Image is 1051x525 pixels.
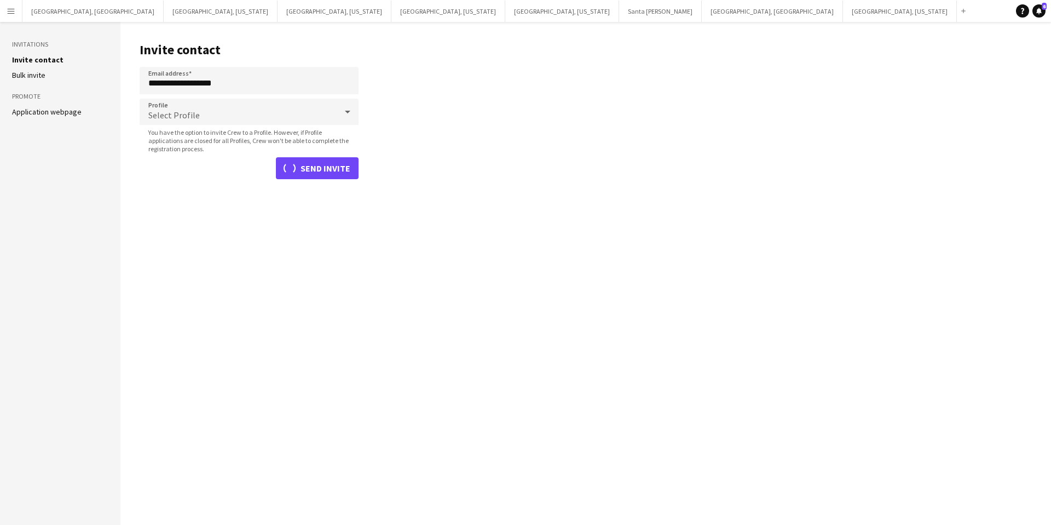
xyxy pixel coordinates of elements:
h3: Invitations [12,39,108,49]
button: [GEOGRAPHIC_DATA], [GEOGRAPHIC_DATA] [702,1,843,22]
a: Invite contact [12,55,63,65]
a: Bulk invite [12,70,45,80]
a: Application webpage [12,107,82,117]
button: [GEOGRAPHIC_DATA], [US_STATE] [843,1,957,22]
span: You have the option to invite Crew to a Profile. However, if Profile applications are closed for ... [140,128,359,153]
button: Send invite [276,157,359,179]
button: [GEOGRAPHIC_DATA], [US_STATE] [391,1,505,22]
h3: Promote [12,92,108,101]
button: [GEOGRAPHIC_DATA], [GEOGRAPHIC_DATA] [22,1,164,22]
button: Santa [PERSON_NAME] [619,1,702,22]
button: [GEOGRAPHIC_DATA], [US_STATE] [505,1,619,22]
span: 6 [1042,3,1047,10]
a: 6 [1032,4,1046,18]
button: [GEOGRAPHIC_DATA], [US_STATE] [278,1,391,22]
h1: Invite contact [140,42,359,58]
button: [GEOGRAPHIC_DATA], [US_STATE] [164,1,278,22]
span: Select Profile [148,110,200,121]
